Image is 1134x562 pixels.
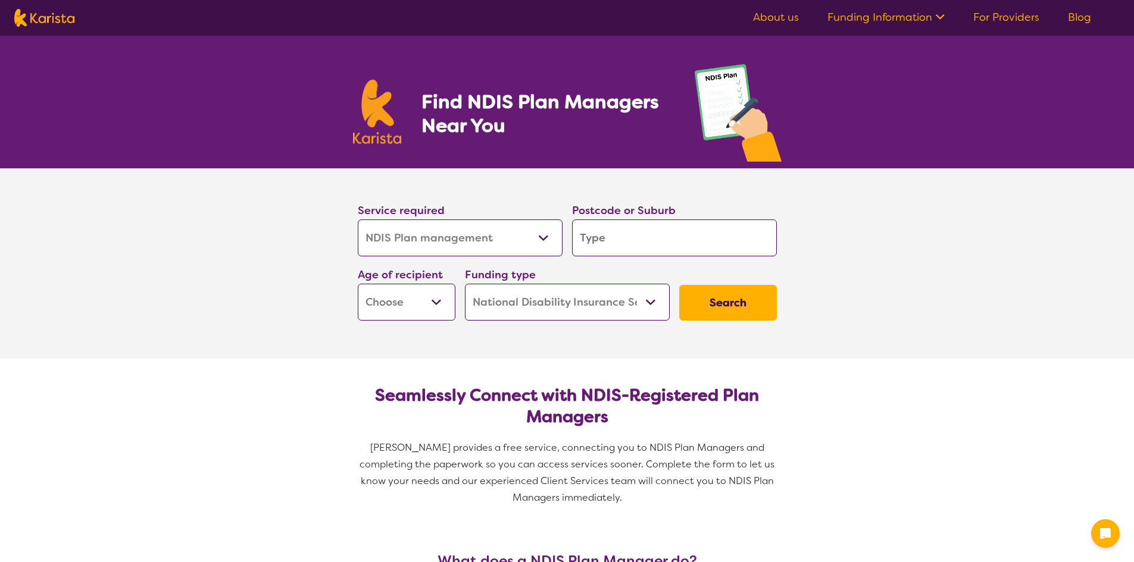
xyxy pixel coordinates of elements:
[695,64,782,168] img: plan-management
[973,10,1039,24] a: For Providers
[753,10,799,24] a: About us
[353,80,402,144] img: Karista logo
[679,285,777,321] button: Search
[572,203,676,218] label: Postcode or Suburb
[465,268,536,282] label: Funding type
[360,441,777,504] span: [PERSON_NAME] provides a free service, connecting you to NDIS Plan Managers and completing the pa...
[421,90,670,137] h1: Find NDIS Plan Managers Near You
[827,10,945,24] a: Funding Information
[358,203,445,218] label: Service required
[1068,10,1091,24] a: Blog
[572,219,777,256] input: Type
[367,385,767,428] h2: Seamlessly Connect with NDIS-Registered Plan Managers
[358,268,443,282] label: Age of recipient
[14,9,74,27] img: Karista logo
